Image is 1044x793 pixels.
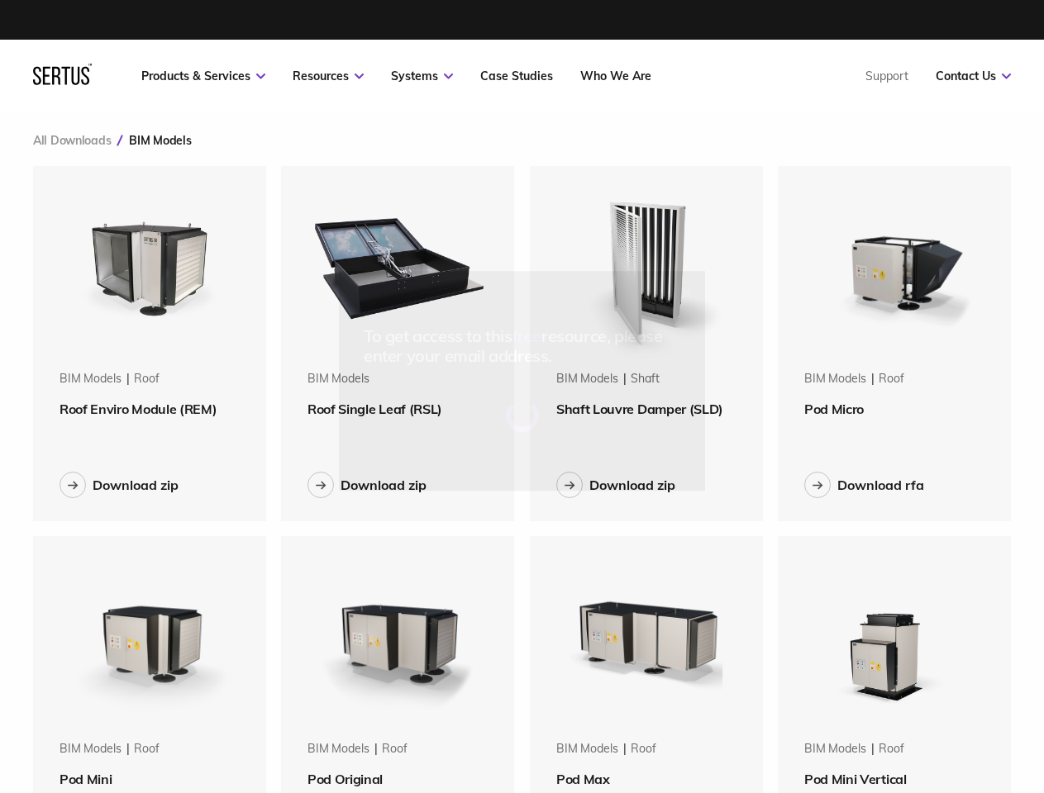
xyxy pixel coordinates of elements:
[364,326,680,366] div: To get access to this resource, please enter your email address.
[865,69,908,83] a: Support
[512,325,541,346] span: free
[746,601,1044,793] iframe: Chat Widget
[293,69,364,83] a: Resources
[936,69,1011,83] a: Contact Us
[480,69,553,83] a: Case Studies
[141,69,265,83] a: Products & Services
[580,69,651,83] a: Who We Are
[391,69,453,83] a: Systems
